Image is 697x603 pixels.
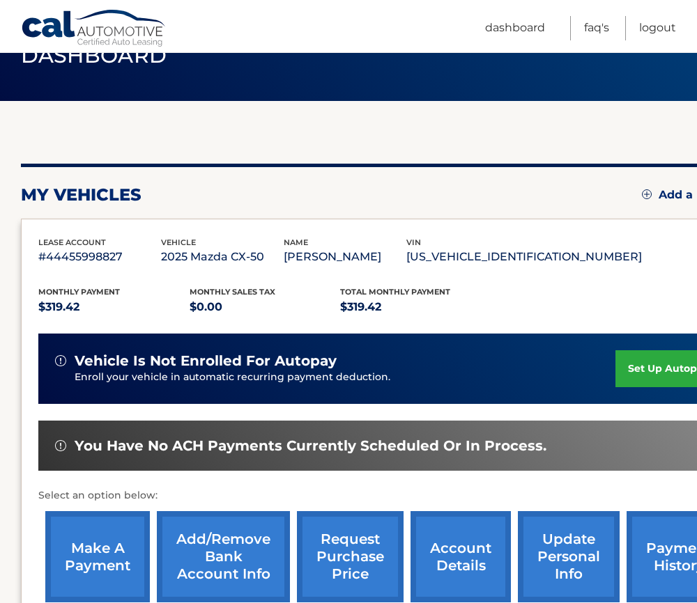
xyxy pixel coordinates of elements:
a: Dashboard [485,16,545,40]
img: alert-white.svg [55,440,66,451]
span: vehicle [161,237,196,247]
img: add.svg [642,189,652,199]
p: 2025 Mazda CX-50 [161,247,284,267]
p: $0.00 [190,297,341,317]
a: update personal info [518,511,620,602]
span: Dashboard [21,42,167,68]
span: lease account [38,237,106,247]
a: Logout [639,16,676,40]
a: make a payment [45,511,150,602]
a: account details [411,511,511,602]
a: request purchase price [297,511,404,602]
span: name [284,237,308,247]
a: Add/Remove bank account info [157,511,290,602]
span: vehicle is not enrolled for autopay [75,352,337,370]
p: #44455998827 [38,247,161,267]
p: $319.42 [38,297,190,317]
p: [US_VEHICLE_IDENTIFICATION_NUMBER] [406,247,642,267]
span: You have no ACH payments currently scheduled or in process. [75,437,546,455]
span: Total Monthly Payment [340,287,450,297]
p: $319.42 [340,297,491,317]
span: Monthly Payment [38,287,120,297]
span: vin [406,237,421,247]
p: [PERSON_NAME] [284,247,406,267]
h2: my vehicles [21,185,141,205]
a: FAQ's [584,16,609,40]
span: Monthly sales Tax [190,287,275,297]
p: Enroll your vehicle in automatic recurring payment deduction. [75,370,615,385]
img: alert-white.svg [55,355,66,366]
a: Cal Automotive [21,9,167,49]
